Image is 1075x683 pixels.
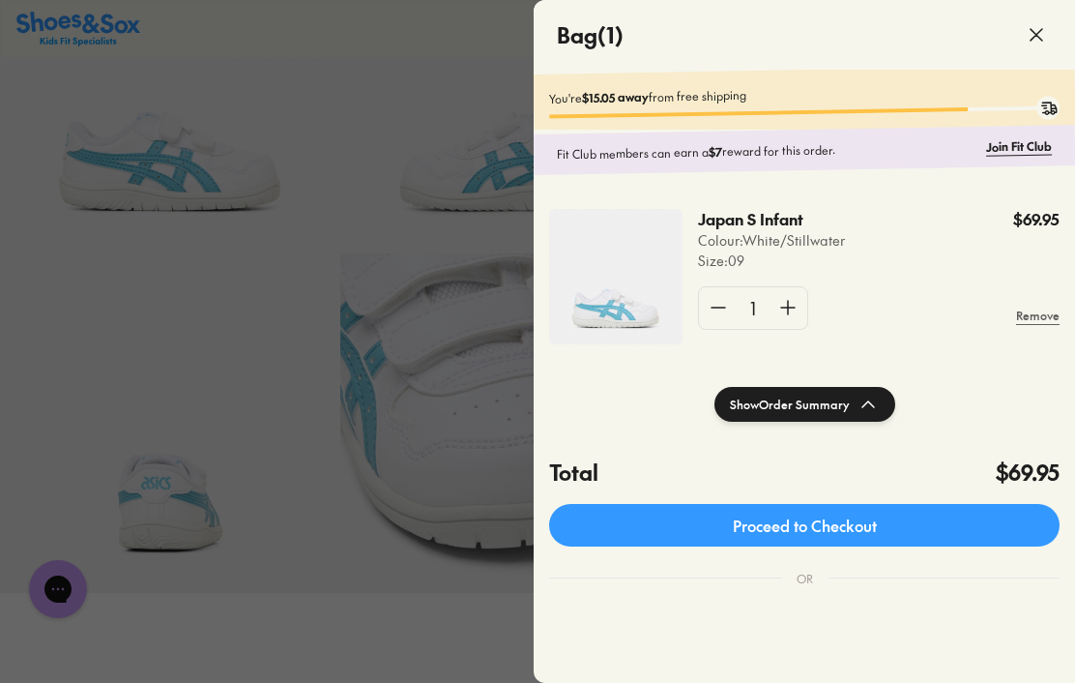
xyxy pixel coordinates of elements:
p: Colour: White/Stillwater [698,230,845,251]
b: $7 [709,143,722,159]
img: 4-552237.jpg [549,209,683,344]
button: ShowOrder Summary [714,387,895,422]
a: Proceed to Checkout [549,504,1060,547]
p: Fit Club members can earn a reward for this order. [557,138,978,163]
button: Gorgias live chat [10,7,68,65]
h4: Bag ( 1 ) [557,19,624,51]
h4: Total [549,457,598,489]
h4: $69.95 [996,457,1060,489]
b: $15.05 away [582,89,649,105]
iframe: PayPal-paypal [549,626,1060,678]
div: OR [781,554,828,603]
a: Join Fit Club [986,137,1052,156]
p: You're from free shipping [549,80,1060,106]
p: Japan S Infant [698,209,816,230]
div: 1 [738,287,769,329]
p: $69.95 [1013,209,1060,230]
p: Size : 09 [698,251,845,271]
